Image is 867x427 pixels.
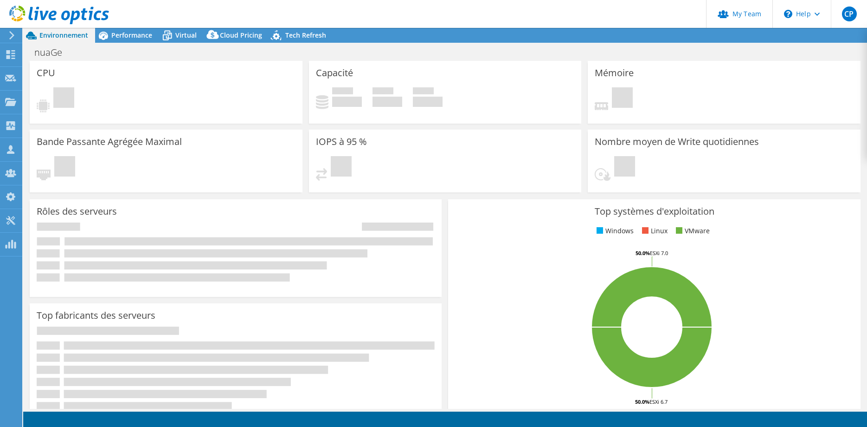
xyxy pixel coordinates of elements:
[640,226,668,236] li: Linux
[316,68,353,78] h3: Capacité
[54,156,75,179] span: En attente
[39,31,88,39] span: Environnement
[285,31,326,39] span: Tech Refresh
[53,87,74,110] span: En attente
[316,137,367,147] h3: IOPS à 95 %
[37,68,55,78] h3: CPU
[595,68,634,78] h3: Mémoire
[372,97,402,107] h4: 0 Gio
[111,31,152,39] span: Performance
[413,97,443,107] h4: 0 Gio
[332,87,353,97] span: Utilisé
[332,97,362,107] h4: 0 Gio
[175,31,197,39] span: Virtual
[674,226,710,236] li: VMware
[650,250,668,256] tspan: ESXi 7.0
[37,137,182,147] h3: Bande Passante Agrégée Maximal
[30,47,77,58] h1: nuaGe
[635,398,649,405] tspan: 50.0%
[784,10,792,18] svg: \n
[594,226,634,236] li: Windows
[636,250,650,256] tspan: 50.0%
[842,7,857,21] span: CP
[595,137,759,147] h3: Nombre moyen de Write quotidiennes
[649,398,668,405] tspan: ESXi 6.7
[614,156,635,179] span: En attente
[37,310,155,321] h3: Top fabricants des serveurs
[37,206,117,217] h3: Rôles des serveurs
[331,156,352,179] span: En attente
[612,87,633,110] span: En attente
[220,31,262,39] span: Cloud Pricing
[413,87,434,97] span: Total
[372,87,393,97] span: Espace libre
[455,206,853,217] h3: Top systèmes d'exploitation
